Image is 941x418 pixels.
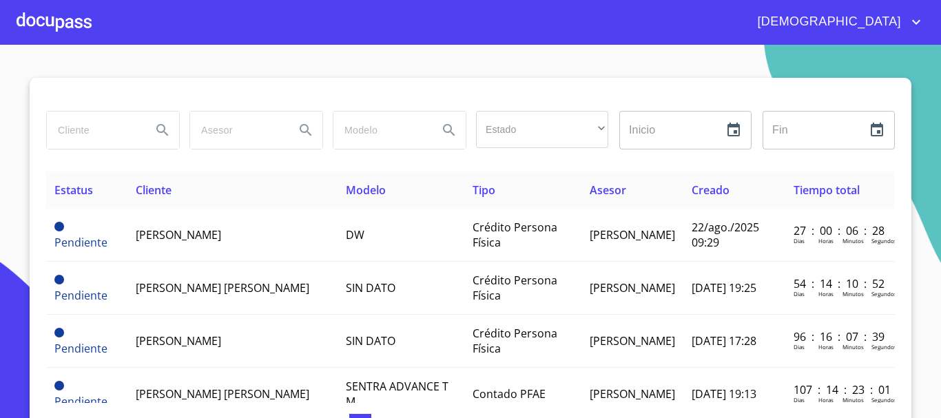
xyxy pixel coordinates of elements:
span: SENTRA ADVANCE T M [346,379,448,409]
span: Creado [692,182,730,198]
span: SIN DATO [346,333,395,348]
span: 22/ago./2025 09:29 [692,220,759,250]
span: Pendiente [54,328,64,337]
p: Dias [794,396,805,404]
p: Minutos [842,237,864,244]
span: Asesor [590,182,626,198]
p: Horas [818,343,834,351]
p: Segundos [871,237,897,244]
input: search [190,112,284,149]
span: Modelo [346,182,386,198]
p: Minutos [842,343,864,351]
span: Pendiente [54,341,107,356]
div: ​ [476,111,608,148]
input: search [333,112,427,149]
span: [PERSON_NAME] [590,333,675,348]
span: Crédito Persona Física [473,220,557,250]
span: Estatus [54,182,93,198]
button: Search [146,114,179,147]
button: account of current user [747,11,924,33]
span: [PERSON_NAME] [PERSON_NAME] [136,386,309,401]
p: Segundos [871,290,897,297]
span: [PERSON_NAME] [590,227,675,242]
span: Contado PFAE [473,386,546,401]
span: Pendiente [54,275,64,284]
p: Dias [794,290,805,297]
p: 27 : 00 : 06 : 28 [794,223,887,238]
span: [DATE] 17:28 [692,333,756,348]
span: [PERSON_NAME] [136,333,221,348]
span: SIN DATO [346,280,395,295]
p: Segundos [871,343,897,351]
p: Horas [818,396,834,404]
span: [DEMOGRAPHIC_DATA] [747,11,908,33]
span: Pendiente [54,381,64,390]
span: Cliente [136,182,172,198]
span: [PERSON_NAME] [136,227,221,242]
span: Tiempo total [794,182,860,198]
p: Dias [794,237,805,244]
p: 54 : 14 : 10 : 52 [794,276,887,291]
span: [PERSON_NAME] [PERSON_NAME] [136,280,309,295]
p: 96 : 16 : 07 : 39 [794,329,887,344]
p: Minutos [842,290,864,297]
p: Dias [794,343,805,351]
span: Tipo [473,182,495,198]
p: 107 : 14 : 23 : 01 [794,382,887,397]
span: Crédito Persona Física [473,326,557,356]
span: Pendiente [54,235,107,250]
span: Pendiente [54,394,107,409]
p: Horas [818,237,834,244]
span: Crédito Persona Física [473,273,557,303]
p: Horas [818,290,834,297]
p: Segundos [871,396,897,404]
span: Pendiente [54,288,107,303]
span: DW [346,227,364,242]
span: [PERSON_NAME] [590,386,675,401]
span: Pendiente [54,222,64,231]
button: Search [289,114,322,147]
p: Minutos [842,396,864,404]
input: search [47,112,141,149]
span: [DATE] 19:25 [692,280,756,295]
span: [DATE] 19:13 [692,386,756,401]
button: Search [433,114,466,147]
span: [PERSON_NAME] [590,280,675,295]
